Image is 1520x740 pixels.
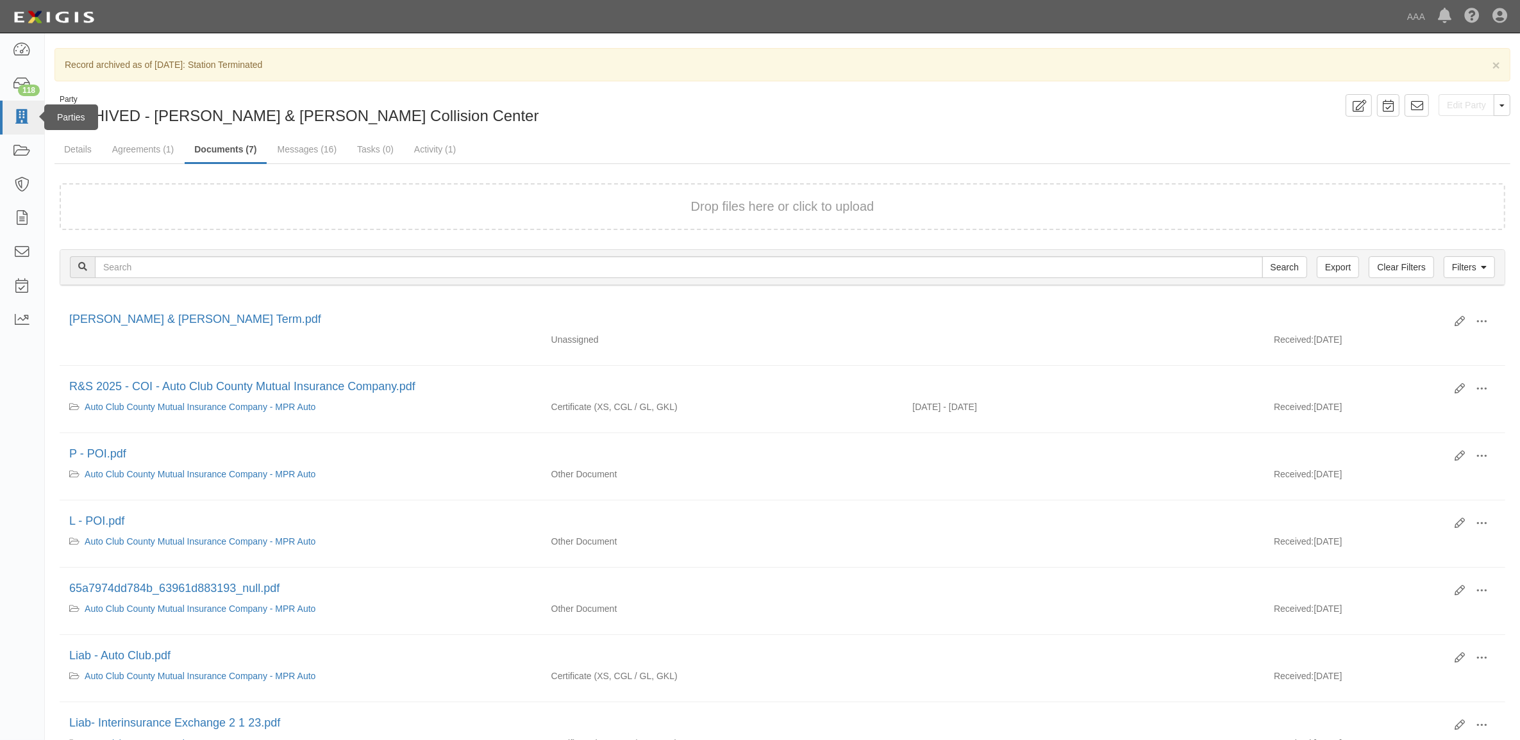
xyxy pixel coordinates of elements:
a: Liab - Auto Club.pdf [69,649,171,662]
div: Auto Club County Mutual Insurance Company - MPR Auto [69,468,532,481]
a: AAA [1401,4,1432,29]
a: Auto Club County Mutual Insurance Company - MPR Auto [85,671,315,681]
span: ARCHIVED - [PERSON_NAME] & [PERSON_NAME] Collision Center [61,107,539,124]
div: ARCHIVED - Russell & Smith Collision Center [54,94,773,127]
div: Party [60,94,539,105]
div: Auto Club County Mutual Insurance Company - MPR Auto [69,602,532,615]
div: Parties [44,104,98,130]
div: R&S 2025 - COI - Auto Club County Mutual Insurance Company.pdf [69,379,1445,395]
div: [DATE] [1264,670,1505,689]
a: Auto Club County Mutual Insurance Company - MPR Auto [85,469,315,479]
a: 65a7974dd784b_63961d883193_null.pdf [69,582,280,595]
div: Russel & Smith Term.pdf [69,311,1445,328]
span: × [1492,58,1500,72]
a: L - POI.pdf [69,514,124,527]
a: Filters [1444,256,1495,278]
div: [DATE] [1264,535,1505,554]
div: Other Document [542,535,903,548]
div: Excess/Umbrella Liability Commercial General Liability / Garage Liability Garage Keepers Liability [542,670,903,682]
p: Received: [1274,670,1314,682]
a: Liab- Interinsurance Exchange 2 1 23.pdf [69,716,280,729]
a: Clear Filters [1369,256,1433,278]
div: Other Document [542,468,903,481]
a: Documents (7) [185,136,266,164]
p: Received: [1274,400,1314,413]
div: Auto Club County Mutual Insurance Company - MPR Auto [69,535,532,548]
div: [DATE] [1264,602,1505,621]
div: [DATE] [1264,468,1505,487]
button: Drop files here or click to upload [691,197,874,216]
i: Help Center - Complianz [1464,9,1480,24]
a: Auto Club County Mutual Insurance Company - MPR Auto [85,536,315,547]
a: Auto Club County Mutual Insurance Company - MPR Auto [85,604,315,614]
input: Search [1262,256,1307,278]
p: Record archived as of [DATE]: Station Terminated [65,58,1500,71]
div: Effective 02/01/2025 - Expiration 02/01/2026 [903,400,1264,413]
a: Tasks (0) [347,136,403,162]
div: Effective - Expiration [903,737,1264,737]
div: Effective - Expiration [903,333,1264,334]
div: Auto Club County Mutual Insurance Company - MPR Auto [69,400,532,413]
a: Edit Party [1439,94,1494,116]
div: Liab- Interinsurance Exchange 2 1 23.pdf [69,715,1445,732]
a: P - POI.pdf [69,447,126,460]
img: logo-5460c22ac91f19d4615b14bd174203de0afe785f0fc80cf4dbbc73dc1793850b.png [10,6,98,29]
a: Messages (16) [268,136,347,162]
button: Close [1492,58,1500,72]
div: Excess/Umbrella Liability Commercial General Liability / Garage Liability Garage Keepers Liability [542,400,903,413]
div: Unassigned [542,333,903,346]
div: Effective - Expiration [903,468,1264,468]
input: Search [95,256,1263,278]
div: P - POI.pdf [69,446,1445,463]
div: 65a7974dd784b_63961d883193_null.pdf [69,580,1445,597]
a: [PERSON_NAME] & [PERSON_NAME] Term.pdf [69,313,321,325]
div: [DATE] [1264,333,1505,352]
a: Agreements (1) [103,136,183,162]
div: Liab - Auto Club.pdf [69,648,1445,664]
p: Received: [1274,602,1314,615]
p: Received: [1274,535,1314,548]
a: Auto Club County Mutual Insurance Company - MPR Auto [85,402,315,412]
div: Auto Club County Mutual Insurance Company - MPR Auto [69,670,532,682]
div: 118 [18,85,40,96]
div: Other Document [542,602,903,615]
p: Received: [1274,468,1314,481]
a: Details [54,136,101,162]
div: L - POI.pdf [69,513,1445,530]
a: R&S 2025 - COI - Auto Club County Mutual Insurance Company.pdf [69,380,415,393]
p: Received: [1274,333,1314,346]
a: Export [1317,256,1359,278]
div: Effective - Expiration [903,535,1264,536]
a: Activity (1) [405,136,465,162]
div: [DATE] [1264,400,1505,420]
